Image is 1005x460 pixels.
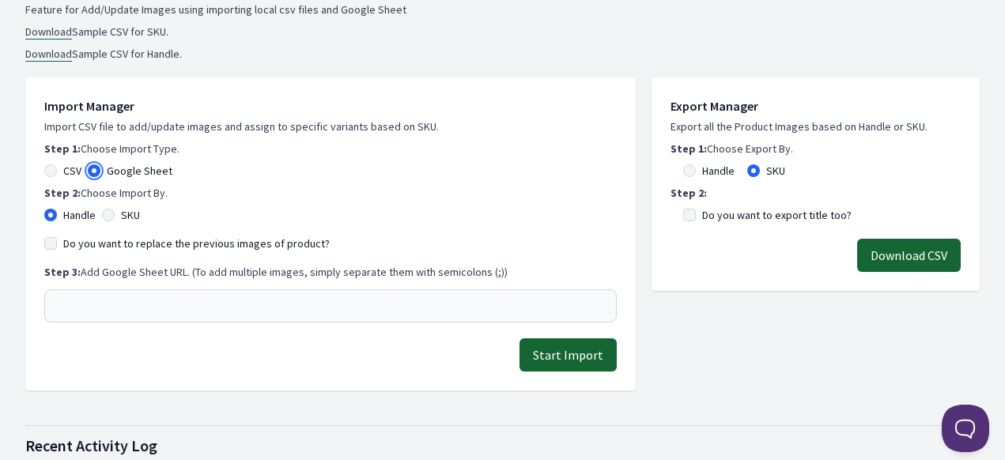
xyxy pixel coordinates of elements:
[671,119,961,134] p: Export all the Product Images based on Handle or SKU.
[702,207,852,223] label: Do you want to export title too?
[44,185,617,201] p: Choose Import By.
[671,141,707,156] b: Step 1:
[44,141,617,156] p: Choose Import Type.
[63,236,330,251] label: Do you want to replace the previous images of product?
[702,163,735,179] label: Handle
[766,163,785,179] label: SKU
[25,2,980,17] p: Feature for Add/Update Images using importing local csv files and Google Sheet
[25,47,72,62] a: Download
[671,96,961,115] h1: Export Manager
[520,338,617,371] button: Start Import
[63,207,96,223] label: Handle
[671,186,707,200] b: Step 2:
[44,265,81,279] b: Step 3:
[671,141,961,156] p: Choose Export By.
[25,25,72,40] a: Download
[44,119,617,134] p: Import CSV file to add/update images and assign to specific variants based on SKU.
[857,239,961,272] button: Download CSV
[107,163,172,179] label: Google Sheet
[25,46,980,62] li: Sample CSV for Handle.
[25,435,980,457] h1: Recent Activity Log
[44,186,81,200] b: Step 2:
[44,264,617,280] p: Add Google Sheet URL. (To add multiple images, simply separate them with semicolons (;))
[942,405,989,452] iframe: Toggle Customer Support
[44,96,617,115] h1: Import Manager
[25,24,980,40] li: Sample CSV for SKU.
[63,163,81,179] label: CSV
[121,207,140,223] label: SKU
[44,141,81,156] b: Step 1:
